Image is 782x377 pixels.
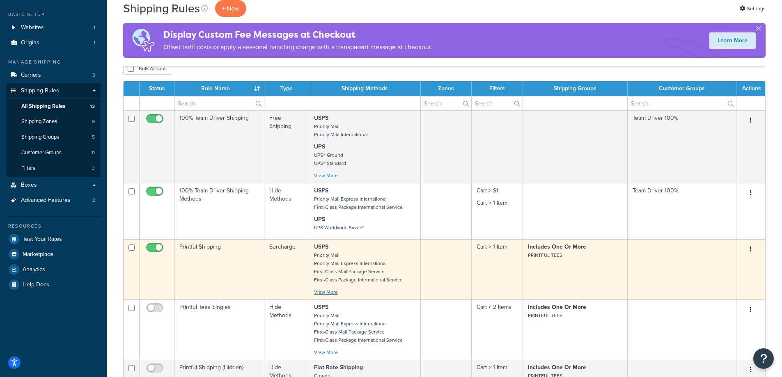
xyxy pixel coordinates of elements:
small: Priority Mail Priority Mail Express International First-Class Mail Package Service First-Class Pa... [314,251,403,283]
input: Search [628,96,736,110]
span: Shipping Rules [21,87,59,94]
td: Hide Methods [264,299,309,360]
th: Filters [472,81,523,96]
td: Printful Shipping [174,239,264,299]
strong: Flat Rate Shipping [314,363,363,372]
span: Filters [21,165,35,172]
a: Help Docs [6,277,101,292]
strong: USPS [314,114,328,122]
td: 100% Team Driver Shipping [174,110,264,183]
h1: Shipping Rules [123,0,200,16]
td: Team Driver 100% [628,110,736,183]
li: Advanced Features [6,193,101,208]
li: Shipping Rules [6,83,101,177]
li: Carriers [6,68,101,83]
a: View More [314,172,338,179]
small: UPS Worldwide Saver® [314,224,364,231]
a: Analytics [6,262,101,277]
strong: Includes One Or More [528,363,586,372]
a: Carriers 3 [6,68,101,83]
th: Rule Name : activate to sort column ascending [174,81,264,96]
a: Shipping Rules [6,83,101,98]
li: Origins [6,35,101,50]
a: Advanced Features 2 [6,193,101,208]
td: Hide Methods [264,183,309,239]
small: PRINTFUL TEES [528,312,562,319]
span: 11 [92,149,95,156]
strong: UPS [314,142,325,151]
li: Shipping Groups [6,130,101,145]
th: Status [140,81,174,96]
a: Test Your Rates [6,232,101,247]
li: All Shipping Rules [6,99,101,114]
th: Actions [736,81,765,96]
li: Customer Groups [6,145,101,160]
span: 1 [94,39,95,46]
span: Marketplace [23,251,53,258]
th: Shipping Methods [309,81,421,96]
td: 100% Team Driver Shipping Methods [174,183,264,239]
li: Websites [6,20,101,35]
a: Customer Groups 11 [6,145,101,160]
a: Marketplace [6,247,101,262]
span: Shipping Zones [21,118,57,125]
img: duties-banner-06bc72dcb5fe05cb3f9472aba00be2ae8eb53ab6f0d8bb03d382ba314ac3c341.png [123,23,163,58]
small: PRINTFUL TEES [528,251,562,259]
strong: USPS [314,186,328,195]
th: Shipping Groups [523,81,627,96]
small: UPS® Ground UPS® Standard [314,151,346,167]
span: Carriers [21,72,41,79]
th: Zones [421,81,472,96]
input: Search [174,96,264,110]
strong: Includes One Or More [528,303,586,311]
small: Priority Mail Priority Mail International [314,123,368,138]
td: Free Shipping [264,110,309,183]
button: Bulk Actions [123,62,171,75]
td: Cart > 1 Item [472,239,523,299]
span: 5 [92,134,95,141]
a: View More [314,288,338,296]
input: Search [472,96,523,110]
span: Shipping Groups [21,134,59,141]
a: Filters 3 [6,161,101,176]
button: Open Resource Center [753,348,774,369]
input: Search [421,96,472,110]
span: Origins [21,39,39,46]
h4: Display Custom Fee Messages at Checkout [163,28,433,41]
a: Shipping Groups 5 [6,130,101,145]
p: Offset tariff costs or apply a seasonal handling charge with a transparent message at checkout. [163,41,433,53]
strong: UPS [314,215,325,224]
span: Help Docs [23,281,49,288]
span: Boxes [21,182,37,189]
a: Settings [740,3,766,14]
span: 2 [92,197,95,204]
th: Type [264,81,309,96]
div: Manage Shipping [6,59,101,66]
span: All Shipping Rules [21,103,65,110]
span: 1 [94,24,95,31]
span: Websites [21,24,44,31]
span: 9 [92,118,95,125]
td: Surcharge [264,239,309,299]
span: Customer Groups [21,149,62,156]
td: Team Driver 100% [628,183,736,239]
a: Websites 1 [6,20,101,35]
td: Cart < 2 Items [472,299,523,360]
span: 3 [92,72,95,79]
small: Priority Mail Express International First-Class Package International Service [314,195,403,211]
a: Origins 1 [6,35,101,50]
span: Advanced Features [21,197,71,204]
th: Customer Groups [628,81,736,96]
small: Priority Mail Priority Mail Express International First-Class Mail Package Service First-Class Pa... [314,312,403,344]
span: 13 [90,103,95,110]
div: Basic Setup [6,11,101,18]
td: Printful Tees Singles [174,299,264,360]
span: 3 [92,165,95,172]
strong: USPS [314,242,328,251]
li: Boxes [6,178,101,193]
strong: USPS [314,303,328,311]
